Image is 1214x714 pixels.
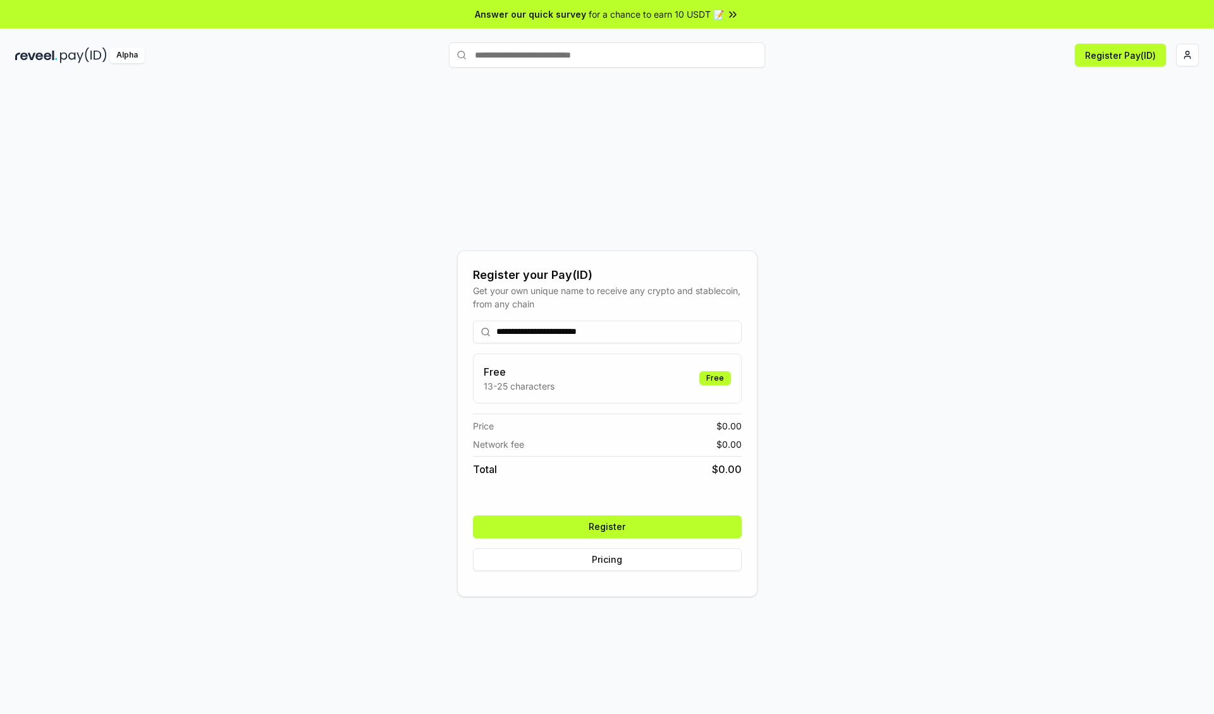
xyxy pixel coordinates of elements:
[484,364,555,379] h3: Free
[60,47,107,63] img: pay_id
[1075,44,1166,66] button: Register Pay(ID)
[716,419,742,433] span: $ 0.00
[473,266,742,284] div: Register your Pay(ID)
[473,284,742,311] div: Get your own unique name to receive any crypto and stablecoin, from any chain
[473,548,742,571] button: Pricing
[716,438,742,451] span: $ 0.00
[699,371,731,385] div: Free
[473,462,497,477] span: Total
[109,47,145,63] div: Alpha
[473,515,742,538] button: Register
[589,8,724,21] span: for a chance to earn 10 USDT 📝
[473,419,494,433] span: Price
[475,8,586,21] span: Answer our quick survey
[473,438,524,451] span: Network fee
[712,462,742,477] span: $ 0.00
[484,379,555,393] p: 13-25 characters
[15,47,58,63] img: reveel_dark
